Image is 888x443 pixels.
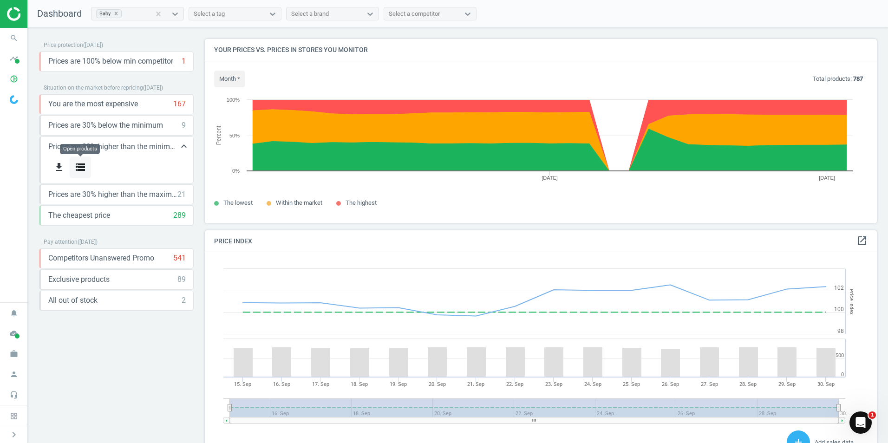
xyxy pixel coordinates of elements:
[836,352,844,358] text: 500
[223,199,253,206] span: The lowest
[5,345,23,363] i: work
[662,381,679,387] tspan: 26. Sep
[173,253,186,263] div: 541
[467,381,484,387] tspan: 21. Sep
[276,199,322,206] span: Within the market
[214,71,245,87] button: month
[60,144,100,154] div: Open products
[849,289,855,314] tspan: Price Index
[48,189,177,200] span: Prices are 30% higher than the maximal
[48,295,98,306] span: All out of stock
[78,239,98,245] span: ( [DATE] )
[83,42,103,48] span: ( [DATE] )
[44,42,83,48] span: Price protection
[545,381,562,387] tspan: 23. Sep
[10,95,18,104] img: wGWNvw8QSZomAAAAABJRU5ErkJggg==
[5,365,23,383] i: person
[5,386,23,404] i: headset_mic
[5,29,23,47] i: search
[834,306,844,313] text: 100
[48,120,163,130] span: Prices are 30% below the minimum
[5,70,23,88] i: pie_chart_outlined
[48,274,110,285] span: Exclusive products
[48,99,138,109] span: You are the most expensive
[834,285,844,291] text: 102
[623,381,640,387] tspan: 25. Sep
[70,156,91,178] button: storage
[177,189,186,200] div: 21
[5,304,23,322] i: notifications
[701,381,718,387] tspan: 27. Sep
[817,381,835,387] tspan: 30. Sep
[37,8,82,19] span: Dashboard
[506,381,523,387] tspan: 22. Sep
[48,210,110,221] span: The cheapest price
[234,381,251,387] tspan: 15. Sep
[351,381,368,387] tspan: 18. Sep
[840,410,852,417] tspan: 30. …
[205,230,877,252] h4: Price Index
[173,99,186,109] div: 167
[390,381,407,387] tspan: 19. Sep
[819,175,835,181] tspan: [DATE]
[778,381,796,387] tspan: 29. Sep
[227,97,240,103] text: 100%
[739,381,757,387] tspan: 28. Sep
[813,75,863,83] p: Total products:
[48,142,177,152] span: Prices are 30% higher than the minimum
[175,137,193,156] button: keyboard_arrow_up
[177,274,186,285] div: 89
[8,429,20,440] i: chevron_right
[97,10,111,18] div: Baby
[7,7,73,21] img: ajHJNr6hYgQAAAAASUVORK5CYII=
[429,381,446,387] tspan: 20. Sep
[868,411,876,419] span: 1
[182,120,186,130] div: 9
[48,56,173,66] span: Prices are 100% below min competitor
[48,253,154,263] span: Competitors Unanswered Promo
[5,50,23,67] i: timeline
[229,133,240,138] text: 50%
[841,371,844,378] text: 0
[173,210,186,221] div: 289
[2,429,26,441] button: chevron_right
[291,10,329,18] div: Select a brand
[44,85,143,91] span: Situation on the market before repricing
[182,295,186,306] div: 2
[853,75,863,82] b: 787
[346,199,377,206] span: The highest
[856,235,868,246] i: open_in_new
[584,381,601,387] tspan: 24. Sep
[856,235,868,247] a: open_in_new
[312,381,329,387] tspan: 17. Sep
[542,175,558,181] tspan: [DATE]
[837,328,844,334] text: 98
[194,10,225,18] div: Select a tag
[273,381,290,387] tspan: 16. Sep
[143,85,163,91] span: ( [DATE] )
[44,239,78,245] span: Pay attention
[48,156,70,178] button: get_app
[849,411,872,434] iframe: Intercom live chat
[205,39,877,61] h4: Your prices vs. prices in stores you monitor
[178,141,189,152] i: keyboard_arrow_up
[215,125,222,145] tspan: Percent
[182,56,186,66] div: 1
[389,10,440,18] div: Select a competitor
[5,325,23,342] i: cloud_done
[53,162,65,173] i: get_app
[75,162,86,173] i: storage
[232,168,240,174] text: 0%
